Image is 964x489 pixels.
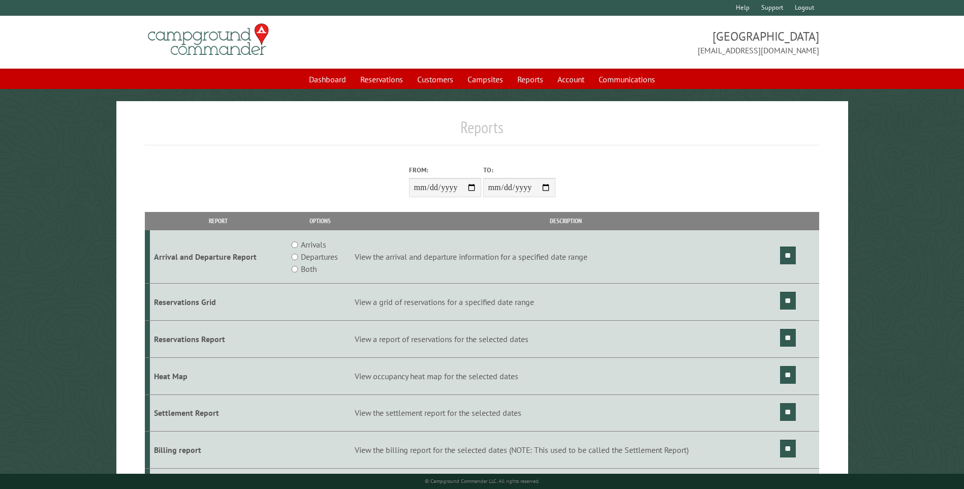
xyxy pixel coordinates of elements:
[593,70,661,89] a: Communications
[150,432,287,469] td: Billing report
[150,230,287,284] td: Arrival and Departure Report
[353,212,779,230] th: Description
[301,251,338,263] label: Departures
[461,70,509,89] a: Campsites
[150,284,287,321] td: Reservations Grid
[353,230,779,284] td: View the arrival and departure information for a specified date range
[301,238,326,251] label: Arrivals
[411,70,459,89] a: Customers
[353,357,779,394] td: View occupancy heat map for the selected dates
[150,357,287,394] td: Heat Map
[551,70,590,89] a: Account
[150,320,287,357] td: Reservations Report
[511,70,549,89] a: Reports
[150,394,287,432] td: Settlement Report
[353,394,779,432] td: View the settlement report for the selected dates
[482,28,819,56] span: [GEOGRAPHIC_DATA] [EMAIL_ADDRESS][DOMAIN_NAME]
[145,117,819,145] h1: Reports
[150,212,287,230] th: Report
[287,212,353,230] th: Options
[301,263,317,275] label: Both
[145,20,272,59] img: Campground Commander
[353,432,779,469] td: View the billing report for the selected dates (NOTE: This used to be called the Settlement Report)
[353,284,779,321] td: View a grid of reservations for a specified date range
[353,320,779,357] td: View a report of reservations for the selected dates
[303,70,352,89] a: Dashboard
[425,478,540,484] small: © Campground Commander LLC. All rights reserved.
[354,70,409,89] a: Reservations
[483,165,555,175] label: To:
[409,165,481,175] label: From:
